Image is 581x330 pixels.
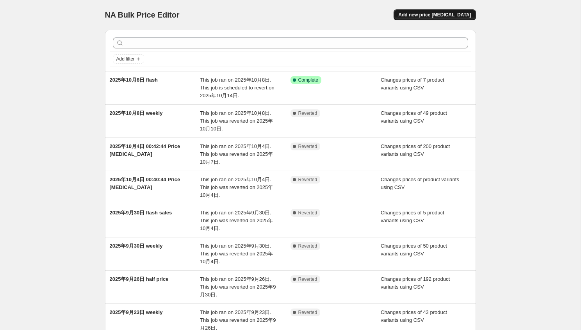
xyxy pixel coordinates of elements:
[110,110,163,116] span: 2025年10月8日 weekly
[381,276,450,290] span: Changes prices of 192 product variants using CSV
[116,56,135,62] span: Add filter
[381,177,459,190] span: Changes prices of product variants using CSV
[298,243,317,249] span: Reverted
[110,210,172,216] span: 2025年9月30日 flash sales
[200,276,276,298] span: This job ran on 2025年9月26日. This job was reverted on 2025年9月30日.
[298,110,317,116] span: Reverted
[398,12,471,18] span: Add new price [MEDICAL_DATA]
[381,143,450,157] span: Changes prices of 200 product variants using CSV
[110,309,163,315] span: 2025年9月23日 weekly
[200,77,274,98] span: This job ran on 2025年10月8日. This job is scheduled to revert on 2025年10月14日.
[381,210,444,223] span: Changes prices of 5 product variants using CSV
[200,210,273,231] span: This job ran on 2025年9月30日. This job was reverted on 2025年10月4日.
[298,77,318,83] span: Complete
[200,243,273,264] span: This job ran on 2025年9月30日. This job was reverted on 2025年10月4日.
[110,243,163,249] span: 2025年9月30日 weekly
[113,54,144,64] button: Add filter
[110,177,180,190] span: 2025年10月4日 00:40:44 Price [MEDICAL_DATA]
[200,177,273,198] span: This job ran on 2025年10月4日. This job was reverted on 2025年10月4日.
[298,210,317,216] span: Reverted
[298,276,317,282] span: Reverted
[381,243,447,257] span: Changes prices of 50 product variants using CSV
[381,309,447,323] span: Changes prices of 43 product variants using CSV
[394,9,476,20] button: Add new price [MEDICAL_DATA]
[200,110,273,132] span: This job ran on 2025年10月8日. This job was reverted on 2025年10月10日.
[381,77,444,91] span: Changes prices of 7 product variants using CSV
[298,177,317,183] span: Reverted
[110,143,180,157] span: 2025年10月4日 00:42:44 Price [MEDICAL_DATA]
[110,77,158,83] span: 2025年10月8日 flash
[381,110,447,124] span: Changes prices of 49 product variants using CSV
[110,276,169,282] span: 2025年9月26日 half price
[298,143,317,150] span: Reverted
[200,143,273,165] span: This job ran on 2025年10月4日. This job was reverted on 2025年10月7日.
[298,309,317,316] span: Reverted
[105,11,180,19] span: NA Bulk Price Editor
